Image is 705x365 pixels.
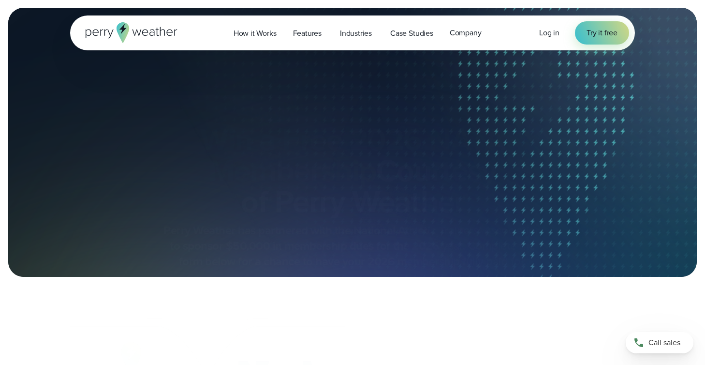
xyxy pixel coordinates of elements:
[390,28,433,39] span: Case Studies
[539,27,559,39] a: Log in
[382,23,441,43] a: Case Studies
[575,21,629,45] a: Try it free
[340,28,372,39] span: Industries
[539,27,559,38] span: Log in
[234,28,277,39] span: How it Works
[450,27,482,39] span: Company
[293,28,322,39] span: Features
[648,337,680,349] span: Call sales
[587,27,617,39] span: Try it free
[225,23,285,43] a: How it Works
[626,332,693,353] a: Call sales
